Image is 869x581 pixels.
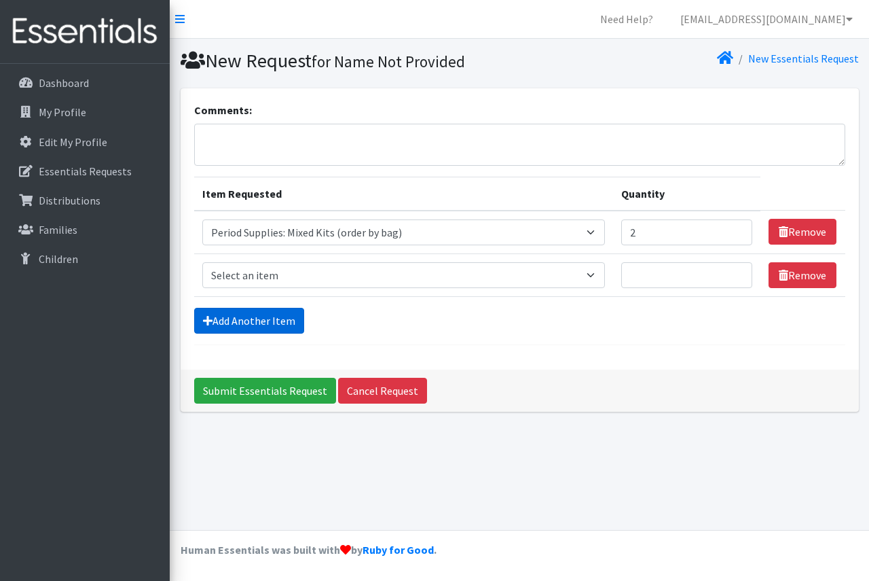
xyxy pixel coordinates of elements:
[194,177,613,211] th: Item Requested
[39,76,89,90] p: Dashboard
[5,216,164,243] a: Families
[194,308,304,334] a: Add Another Item
[5,187,164,214] a: Distributions
[39,223,77,236] p: Families
[5,128,164,156] a: Edit My Profile
[669,5,864,33] a: [EMAIL_ADDRESS][DOMAIN_NAME]
[312,52,465,71] small: for Name Not Provided
[769,219,836,245] a: Remove
[5,69,164,96] a: Dashboard
[5,158,164,185] a: Essentials Requests
[338,378,427,404] a: Cancel Request
[39,164,132,178] p: Essentials Requests
[194,102,252,118] label: Comments:
[39,252,78,266] p: Children
[769,262,836,288] a: Remove
[589,5,664,33] a: Need Help?
[5,9,164,54] img: HumanEssentials
[5,99,164,126] a: My Profile
[39,105,86,119] p: My Profile
[181,543,437,557] strong: Human Essentials was built with by .
[5,245,164,272] a: Children
[39,135,107,149] p: Edit My Profile
[613,177,761,211] th: Quantity
[181,49,515,73] h1: New Request
[39,194,100,207] p: Distributions
[194,378,336,404] input: Submit Essentials Request
[748,52,859,65] a: New Essentials Request
[363,543,434,557] a: Ruby for Good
